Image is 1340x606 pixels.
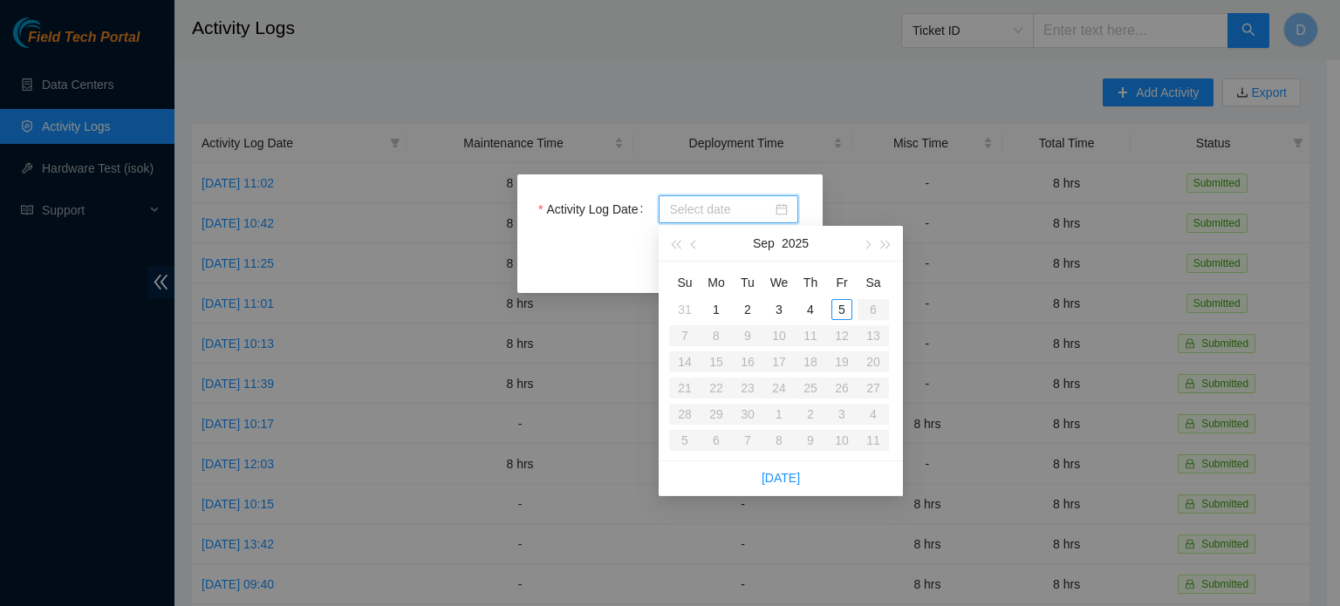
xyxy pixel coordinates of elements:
div: 2 [737,299,758,320]
button: Sep [753,226,775,261]
td: 2025-09-05 [826,296,858,323]
td: 2025-09-02 [732,296,763,323]
input: Activity Log Date [669,200,772,219]
td: 2025-08-31 [669,296,701,323]
th: Fr [826,269,858,296]
th: Su [669,269,701,296]
td: 2025-09-03 [763,296,795,323]
button: 2025 [782,226,809,261]
a: [DATE] [762,471,800,485]
div: 4 [800,299,821,320]
td: 2025-09-04 [795,296,826,323]
th: Tu [732,269,763,296]
th: Sa [858,269,889,296]
div: 1 [706,299,727,320]
th: Mo [701,269,732,296]
th: We [763,269,795,296]
div: 5 [831,299,852,320]
div: 3 [769,299,790,320]
label: Activity Log Date [538,195,650,223]
td: 2025-09-01 [701,296,732,323]
th: Th [795,269,826,296]
div: 31 [674,299,695,320]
